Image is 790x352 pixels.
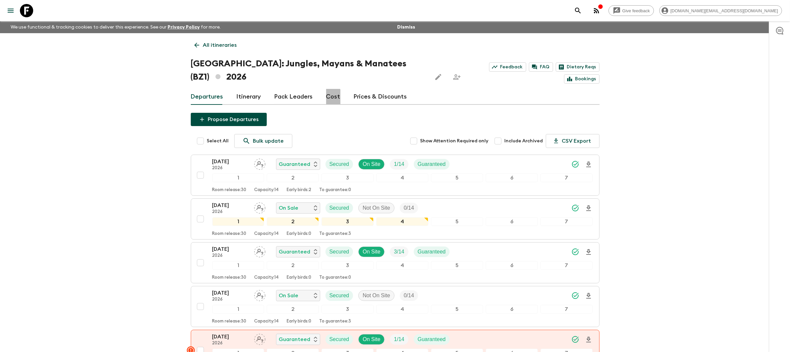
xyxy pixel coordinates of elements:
div: 1 [212,261,264,270]
a: Dietary Reqs [556,62,600,72]
a: Itinerary [237,89,261,105]
div: 3 [322,217,374,226]
div: 1 [212,305,264,314]
div: 7 [540,217,593,226]
p: To guarantee: 0 [320,187,351,193]
p: We use functional & tracking cookies to deliver this experience. See our for more. [8,21,223,33]
p: Guaranteed [279,160,311,168]
a: FAQ [529,62,553,72]
span: Assign pack leader [254,248,265,253]
svg: Synced Successfully [571,335,579,343]
button: Dismiss [395,23,417,32]
span: Include Archived [505,138,543,144]
div: Trip Fill [400,290,418,301]
p: 2026 [212,341,249,346]
p: Capacity: 14 [254,275,279,280]
p: On Site [363,160,380,168]
p: Capacity: 14 [254,319,279,324]
span: Assign pack leader [254,336,265,341]
span: [DOMAIN_NAME][EMAIL_ADDRESS][DOMAIN_NAME] [667,8,782,13]
a: Prices & Discounts [354,89,407,105]
p: Early birds: 0 [287,319,312,324]
svg: Synced Successfully [571,160,579,168]
p: Secured [329,160,349,168]
button: [DATE]2026Assign pack leaderOn SaleSecuredNot On SiteTrip Fill1234567Room release:30Capacity:14Ea... [191,286,600,327]
div: 7 [540,261,593,270]
button: [DATE]2026Assign pack leaderOn SaleSecuredNot On SiteTrip Fill1234567Room release:30Capacity:14Ea... [191,198,600,240]
a: Privacy Policy [168,25,200,30]
div: 2 [267,261,319,270]
p: Room release: 30 [212,319,247,324]
div: Secured [325,246,353,257]
div: Trip Fill [390,159,408,170]
span: Assign pack leader [254,161,265,166]
div: 2 [267,217,319,226]
div: 5 [431,174,483,182]
span: Assign pack leader [254,292,265,297]
button: [DATE]2026Assign pack leaderGuaranteedSecuredOn SiteTrip FillGuaranteed1234567Room release:30Capa... [191,242,600,283]
p: [DATE] [212,245,249,253]
p: Guaranteed [418,248,446,256]
div: Secured [325,203,353,213]
p: Not On Site [363,292,390,300]
svg: Download Onboarding [585,248,593,256]
div: Trip Fill [390,334,408,345]
p: 0 / 14 [404,292,414,300]
svg: Download Onboarding [585,336,593,344]
svg: Download Onboarding [585,204,593,212]
p: 1 / 14 [394,335,404,343]
p: On Site [363,335,380,343]
p: Guaranteed [279,335,311,343]
p: Secured [329,292,349,300]
p: Early birds: 2 [287,187,312,193]
div: Trip Fill [390,246,408,257]
p: Capacity: 14 [254,187,279,193]
p: To guarantee: 3 [320,319,351,324]
div: 7 [540,305,593,314]
span: Give feedback [619,8,654,13]
span: Show Attention Required only [420,138,489,144]
div: On Site [358,246,385,257]
div: Trip Fill [400,203,418,213]
button: Propose Departures [191,113,267,126]
p: To guarantee: 0 [320,275,351,280]
div: Secured [325,334,353,345]
div: [DOMAIN_NAME][EMAIL_ADDRESS][DOMAIN_NAME] [659,5,782,16]
p: [DATE] [212,158,249,166]
svg: Download Onboarding [585,161,593,169]
div: 7 [540,174,593,182]
div: 6 [486,261,538,270]
svg: Synced Successfully [571,248,579,256]
a: Feedback [489,62,526,72]
div: 5 [431,305,483,314]
div: Not On Site [358,290,395,301]
p: Room release: 30 [212,231,247,237]
p: Room release: 30 [212,275,247,280]
p: Early birds: 0 [287,275,312,280]
p: All itineraries [203,41,237,49]
div: 4 [376,217,428,226]
p: [DATE] [212,289,249,297]
div: 1 [212,174,264,182]
a: Bulk update [234,134,292,148]
svg: Synced Successfully [571,204,579,212]
p: Room release: 30 [212,187,247,193]
a: Bookings [564,74,600,84]
div: Not On Site [358,203,395,213]
p: 2026 [212,166,249,171]
div: 2 [267,305,319,314]
p: 0 / 14 [404,204,414,212]
div: 6 [486,217,538,226]
div: 6 [486,174,538,182]
button: menu [4,4,17,17]
svg: Download Onboarding [585,292,593,300]
div: 6 [486,305,538,314]
p: Secured [329,248,349,256]
p: 2026 [212,297,249,302]
p: On Sale [279,292,299,300]
p: Early birds: 0 [287,231,312,237]
p: Secured [329,204,349,212]
p: [DATE] [212,201,249,209]
div: 1 [212,217,264,226]
button: search adventures [571,4,585,17]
